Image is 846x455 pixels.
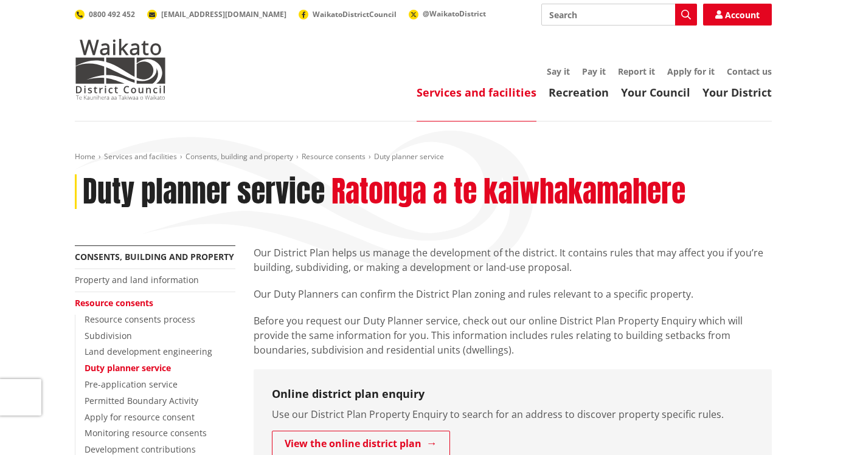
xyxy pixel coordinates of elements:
[85,395,198,406] a: Permitted Boundary Activity
[582,66,606,77] a: Pay it
[618,66,655,77] a: Report it
[254,287,772,301] p: Our Duty Planners can confirm the District Plan zoning and rules relevant to a specific property.
[703,4,772,26] a: Account
[417,85,536,100] a: Services and facilities
[85,411,195,423] a: Apply for resource consent
[75,297,153,309] a: Resource consents
[272,388,754,401] h3: Online district plan enquiry
[299,9,397,19] a: WaikatoDistrictCouncil
[85,313,195,325] a: Resource consents process
[85,362,171,374] a: Duty planner service
[85,346,212,357] a: Land development engineering
[75,151,95,162] a: Home
[547,66,570,77] a: Say it
[374,151,444,162] span: Duty planner service
[727,66,772,77] a: Contact us
[621,85,690,100] a: Your Council
[85,427,207,439] a: Monitoring resource consents
[331,174,685,210] h2: Ratonga a te kaiwhakamahere
[85,330,132,341] a: Subdivision
[85,443,196,455] a: Development contributions
[272,407,754,422] p: Use our District Plan Property Enquiry to search for an address to discover property specific rules.
[75,251,234,262] a: Consents, building and property
[549,85,609,100] a: Recreation
[89,9,135,19] span: 0800 492 452
[254,313,772,357] p: Before you request our Duty Planner service, check out our online District Plan Property Enquiry ...
[104,151,177,162] a: Services and facilities
[409,9,486,19] a: @WaikatoDistrict
[147,9,286,19] a: [EMAIL_ADDRESS][DOMAIN_NAME]
[302,151,366,162] a: Resource consents
[75,152,772,162] nav: breadcrumb
[75,9,135,19] a: 0800 492 452
[313,9,397,19] span: WaikatoDistrictCouncil
[85,378,178,390] a: Pre-application service
[702,85,772,100] a: Your District
[541,4,697,26] input: Search input
[161,9,286,19] span: [EMAIL_ADDRESS][DOMAIN_NAME]
[667,66,715,77] a: Apply for it
[75,39,166,100] img: Waikato District Council - Te Kaunihera aa Takiwaa o Waikato
[75,274,199,286] a: Property and land information
[83,174,325,210] h1: Duty planner service
[423,9,486,19] span: @WaikatoDistrict
[185,151,293,162] a: Consents, building and property
[254,245,772,275] p: Our District Plan helps us manage the development of the district. It contains rules that may aff...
